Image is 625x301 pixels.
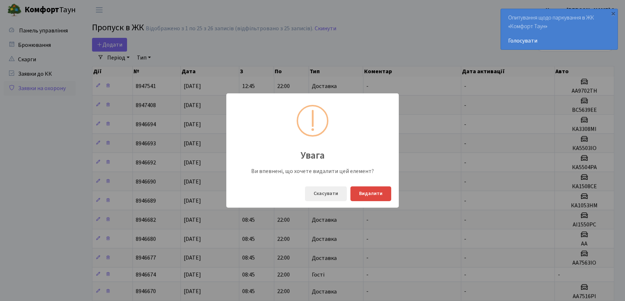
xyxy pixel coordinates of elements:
div: Увага [226,144,399,163]
a: Голосувати [508,36,610,45]
button: Видалити [350,186,391,201]
button: Скасувати [305,186,347,201]
div: Ви впевнені, що хочете видалити цей елемент? [248,167,377,175]
div: × [609,10,617,17]
div: Опитування щодо паркування в ЖК «Комфорт Таун» [501,9,617,49]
